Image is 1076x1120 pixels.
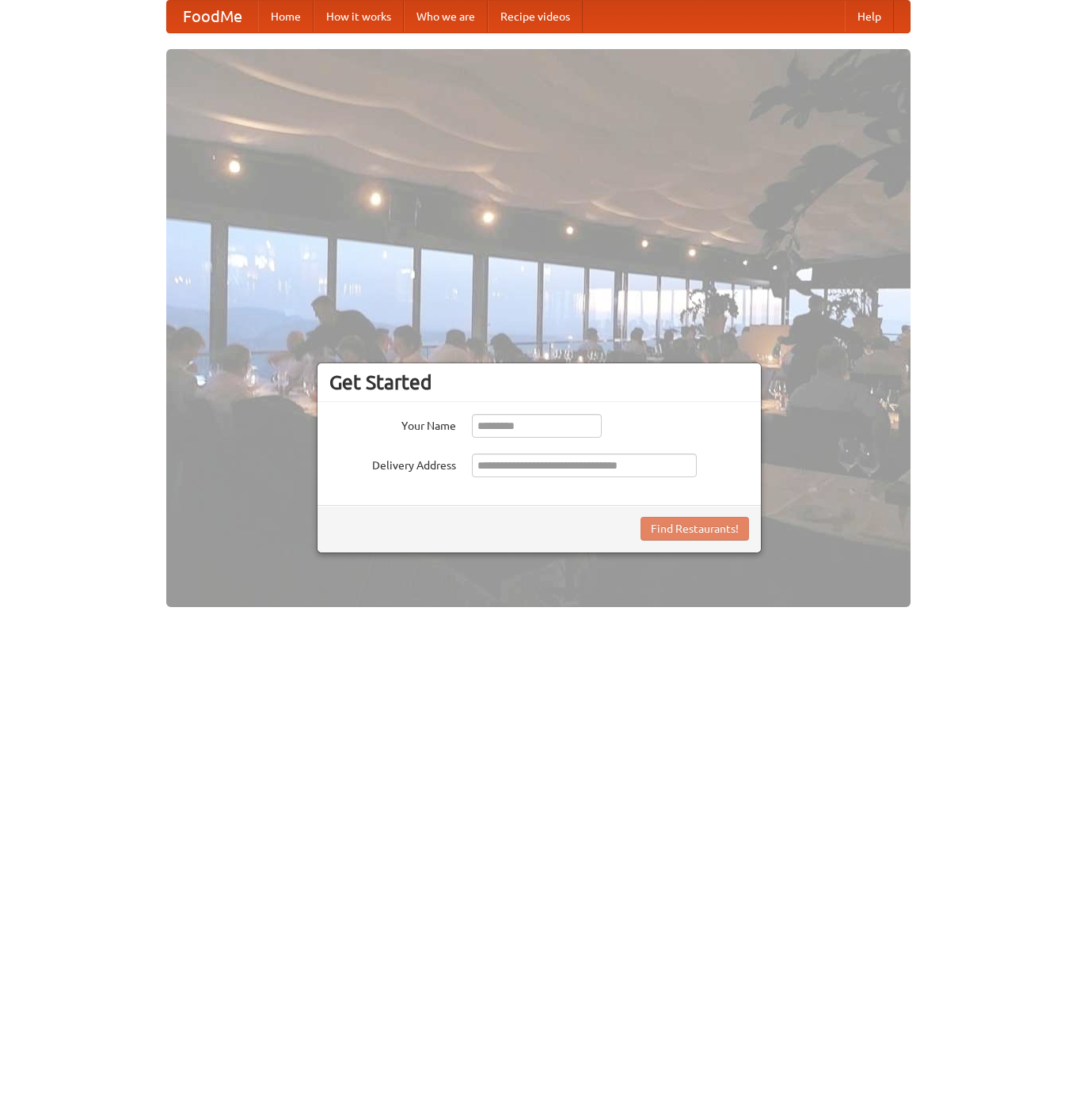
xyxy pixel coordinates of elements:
[641,517,749,541] button: Find Restaurants!
[167,1,258,32] a: FoodMe
[258,1,314,32] a: Home
[845,1,894,32] a: Help
[329,414,456,434] label: Your Name
[329,370,749,394] h3: Get Started
[404,1,488,32] a: Who we are
[488,1,583,32] a: Recipe videos
[314,1,404,32] a: How it works
[329,454,456,473] label: Delivery Address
